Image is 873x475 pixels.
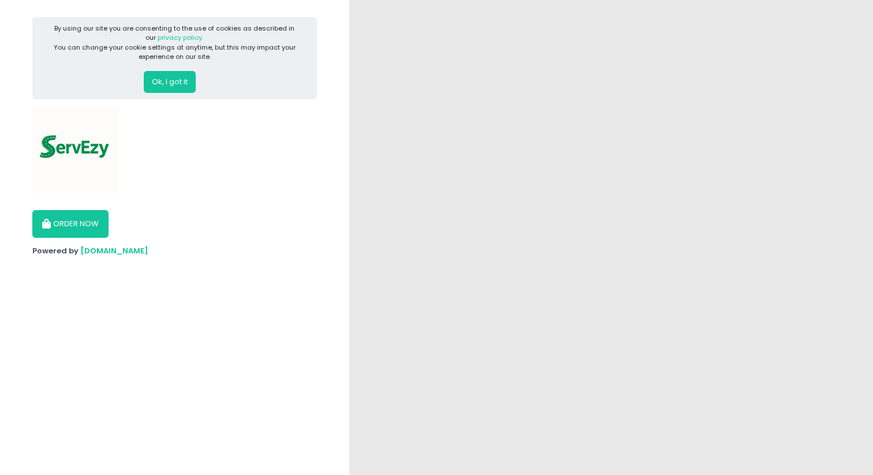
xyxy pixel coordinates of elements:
[52,24,298,62] div: By using our site you are consenting to the use of cookies as described in our You can change you...
[32,107,119,193] img: ServEzy
[32,245,317,257] div: Powered by
[144,71,196,93] button: Ok, I got it
[80,245,148,256] a: [DOMAIN_NAME]
[158,33,203,42] a: privacy policy.
[32,210,109,238] button: ORDER NOW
